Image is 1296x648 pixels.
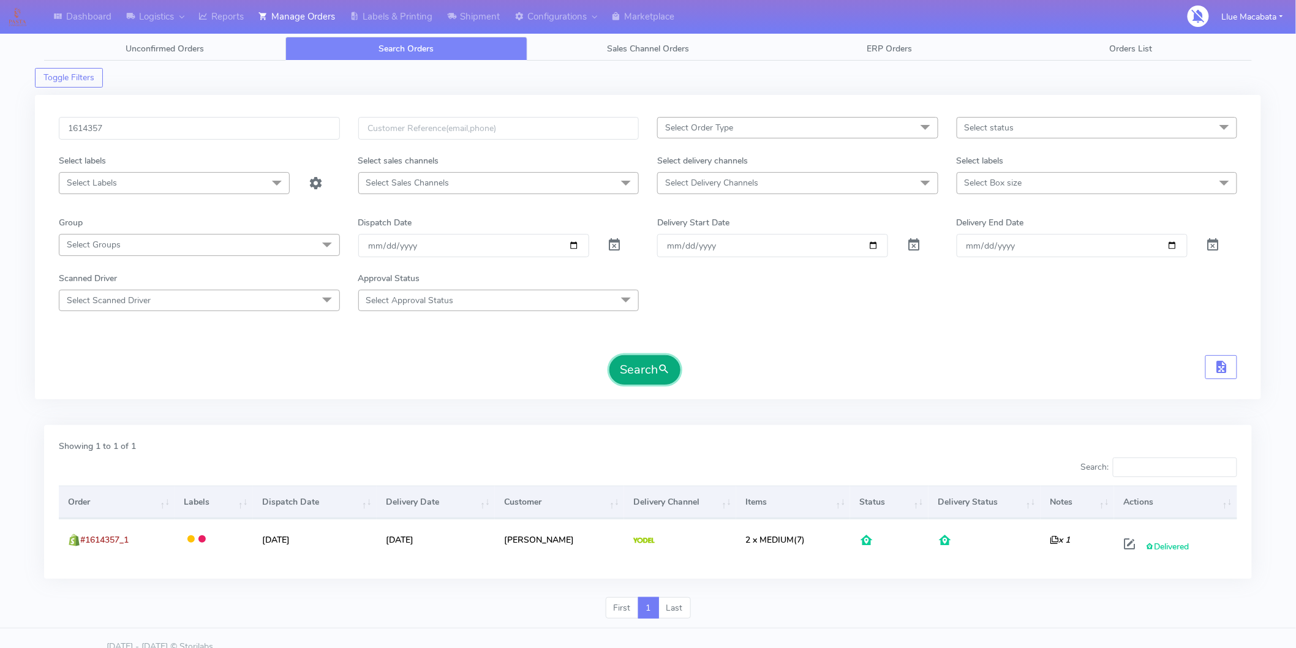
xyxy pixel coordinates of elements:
[957,216,1024,229] label: Delivery End Date
[253,486,377,519] th: Dispatch Date: activate to sort column ascending
[495,519,624,560] td: [PERSON_NAME]
[59,154,106,167] label: Select labels
[965,177,1022,189] span: Select Box size
[657,216,729,229] label: Delivery Start Date
[366,295,454,306] span: Select Approval Status
[358,272,420,285] label: Approval Status
[1041,486,1114,519] th: Notes: activate to sort column ascending
[1080,458,1237,477] label: Search:
[1213,4,1292,29] button: Llue Macabata
[67,239,121,251] span: Select Groups
[253,519,377,560] td: [DATE]
[67,177,117,189] span: Select Labels
[59,440,136,453] label: Showing 1 to 1 of 1
[377,486,495,519] th: Delivery Date: activate to sort column ascending
[44,37,1252,61] ul: Tabs
[665,122,733,134] span: Select Order Type
[657,154,748,167] label: Select delivery channels
[377,519,495,560] td: [DATE]
[736,486,850,519] th: Items: activate to sort column ascending
[638,597,659,619] a: 1
[59,272,117,285] label: Scanned Driver
[59,216,83,229] label: Group
[745,534,805,546] span: (7)
[175,486,252,519] th: Labels: activate to sort column ascending
[867,43,912,55] span: ERP Orders
[379,43,434,55] span: Search Orders
[67,295,151,306] span: Select Scanned Driver
[1113,458,1237,477] input: Search:
[929,486,1041,519] th: Delivery Status: activate to sort column ascending
[607,43,689,55] span: Sales Channel Orders
[665,177,758,189] span: Select Delivery Channels
[80,534,129,546] span: #1614357_1
[366,177,450,189] span: Select Sales Channels
[59,486,175,519] th: Order: activate to sort column ascending
[358,154,439,167] label: Select sales channels
[609,355,680,385] button: Search
[1050,534,1070,546] i: x 1
[358,216,412,229] label: Dispatch Date
[745,534,794,546] span: 2 x MEDIUM
[633,538,655,544] img: Yodel
[68,534,80,546] img: shopify.png
[957,154,1004,167] label: Select labels
[965,122,1014,134] span: Select status
[126,43,204,55] span: Unconfirmed Orders
[850,486,928,519] th: Status: activate to sort column ascending
[624,486,736,519] th: Delivery Channel: activate to sort column ascending
[1145,541,1189,552] span: Delivered
[35,68,103,88] button: Toggle Filters
[59,117,340,140] input: Order Id
[1110,43,1153,55] span: Orders List
[495,486,624,519] th: Customer: activate to sort column ascending
[358,117,639,140] input: Customer Reference(email,phone)
[1114,486,1237,519] th: Actions: activate to sort column ascending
